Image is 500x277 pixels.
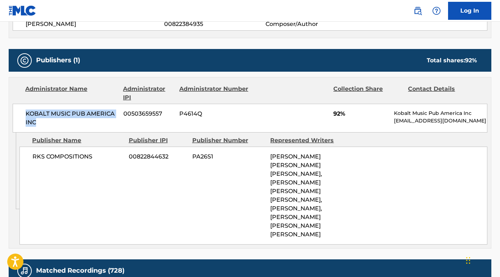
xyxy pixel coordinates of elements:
[192,152,265,161] span: PA26S1
[333,85,403,102] div: Collection Share
[464,242,500,277] div: Widget de chat
[129,136,187,145] div: Publisher IPI
[408,85,477,102] div: Contact Details
[164,20,266,28] span: 00822384935
[427,56,477,65] div: Total shares:
[465,57,477,64] span: 92 %
[26,20,164,28] span: [PERSON_NAME]
[466,250,470,271] div: Glisser
[464,242,500,277] iframe: Chat Widget
[179,110,249,118] span: P4614Q
[129,152,187,161] span: 00822844632
[411,4,425,18] a: Public Search
[123,110,174,118] span: 00503659557
[20,267,29,275] img: Matched Recordings
[270,153,322,238] span: [PERSON_NAME] [PERSON_NAME] [PERSON_NAME], [PERSON_NAME] [PERSON_NAME] [PERSON_NAME], [PERSON_NAM...
[9,5,36,16] img: MLC Logo
[270,136,343,145] div: Represented Writers
[429,4,444,18] div: Help
[266,20,358,28] span: Composer/Author
[36,267,124,275] h5: Matched Recordings (728)
[26,110,118,127] span: KOBALT MUSIC PUB AMERICA INC
[20,56,29,65] img: Publishers
[448,2,491,20] a: Log In
[25,85,118,102] div: Administrator Name
[36,56,80,64] h5: Publishers (1)
[32,152,123,161] span: RKS COMPOSITIONS
[333,110,389,118] span: 92%
[432,6,441,15] img: help
[32,136,123,145] div: Publisher Name
[394,110,487,117] p: Kobalt Music Pub America Inc
[413,6,422,15] img: search
[192,136,265,145] div: Publisher Number
[179,85,249,102] div: Administrator Number
[123,85,174,102] div: Administrator IPI
[394,117,487,125] p: [EMAIL_ADDRESS][DOMAIN_NAME]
